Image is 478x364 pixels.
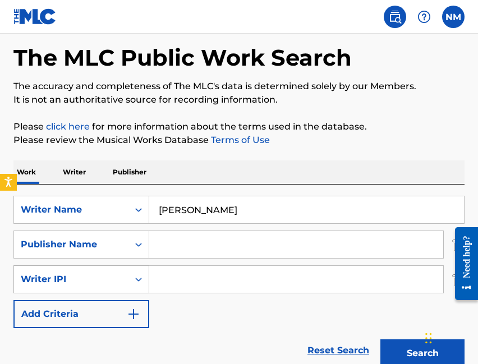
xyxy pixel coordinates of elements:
[21,203,122,216] div: Writer Name
[21,273,122,286] div: Writer IPI
[425,321,432,355] div: Drag
[13,133,465,147] p: Please review the Musical Works Database
[417,10,431,24] img: help
[302,338,375,363] a: Reset Search
[13,120,465,133] p: Please for more information about the terms used in the database.
[13,93,465,107] p: It is not an authoritative source for recording information.
[13,44,352,72] h1: The MLC Public Work Search
[59,160,89,184] p: Writer
[13,300,149,328] button: Add Criteria
[109,160,150,184] p: Publisher
[13,80,465,93] p: The accuracy and completeness of The MLC's data is determined solely by our Members.
[447,219,478,309] iframe: Resource Center
[209,135,270,145] a: Terms of Use
[13,160,39,184] p: Work
[127,307,140,321] img: 9d2ae6d4665cec9f34b9.svg
[388,10,402,24] img: search
[21,238,122,251] div: Publisher Name
[422,310,478,364] iframe: Chat Widget
[13,8,57,25] img: MLC Logo
[46,121,90,132] a: click here
[442,6,465,28] div: User Menu
[413,6,435,28] div: Help
[384,6,406,28] a: Public Search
